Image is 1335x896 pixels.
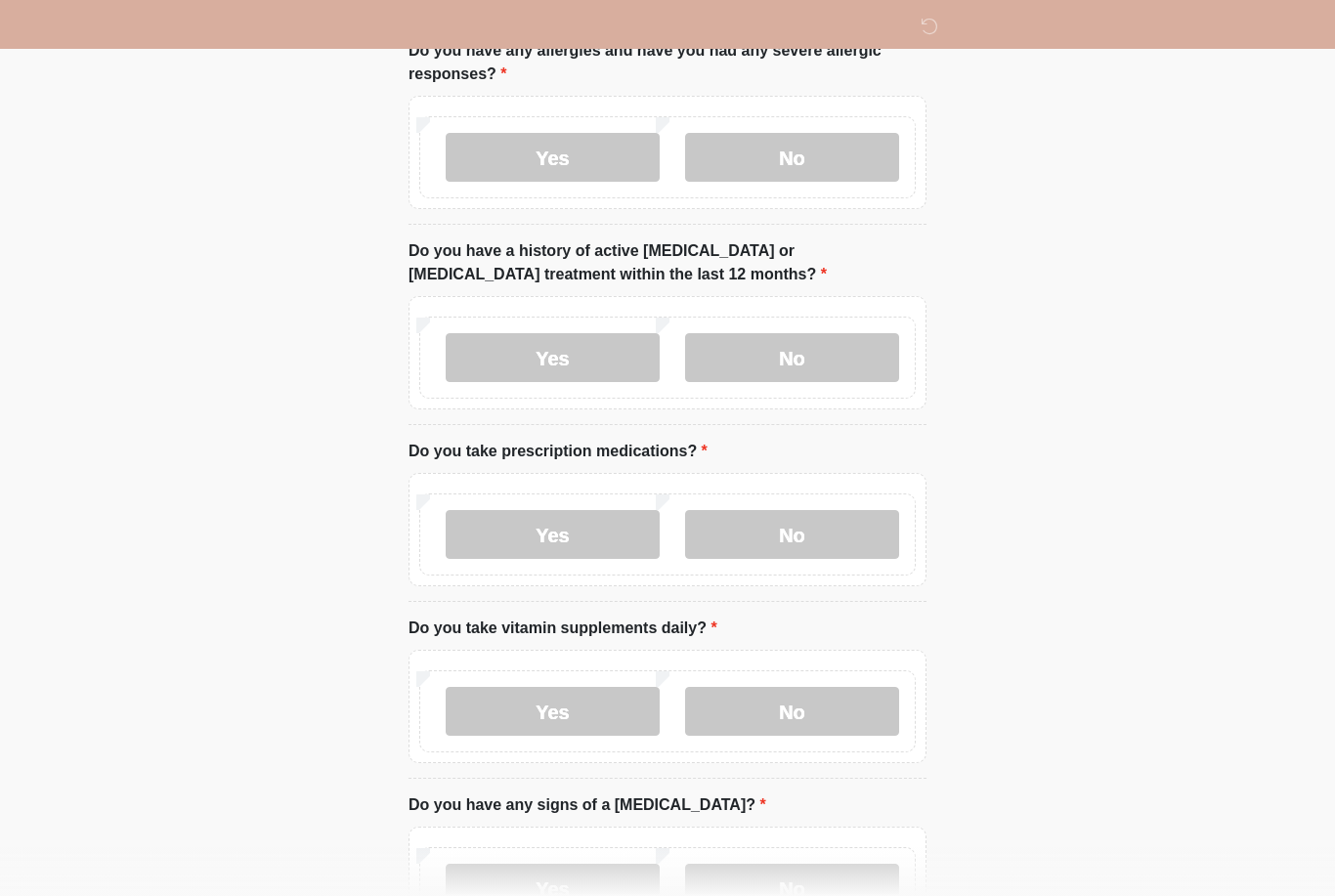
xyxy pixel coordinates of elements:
label: No [685,133,899,182]
label: No [685,333,899,382]
label: Do you take vitamin supplements daily? [409,617,717,640]
label: Yes [446,687,660,736]
label: Do you have any allergies and have you had any severe allergic responses? [409,39,926,86]
label: Do you have any signs of a [MEDICAL_DATA]? [409,793,766,817]
label: Do you take prescription medications? [409,440,708,463]
label: Do you have a history of active [MEDICAL_DATA] or [MEDICAL_DATA] treatment within the last 12 mon... [409,239,926,286]
label: Yes [446,133,660,182]
img: DM Studio Logo [389,15,414,39]
label: Yes [446,510,660,559]
label: No [685,510,899,559]
label: Yes [446,333,660,382]
label: No [685,687,899,736]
